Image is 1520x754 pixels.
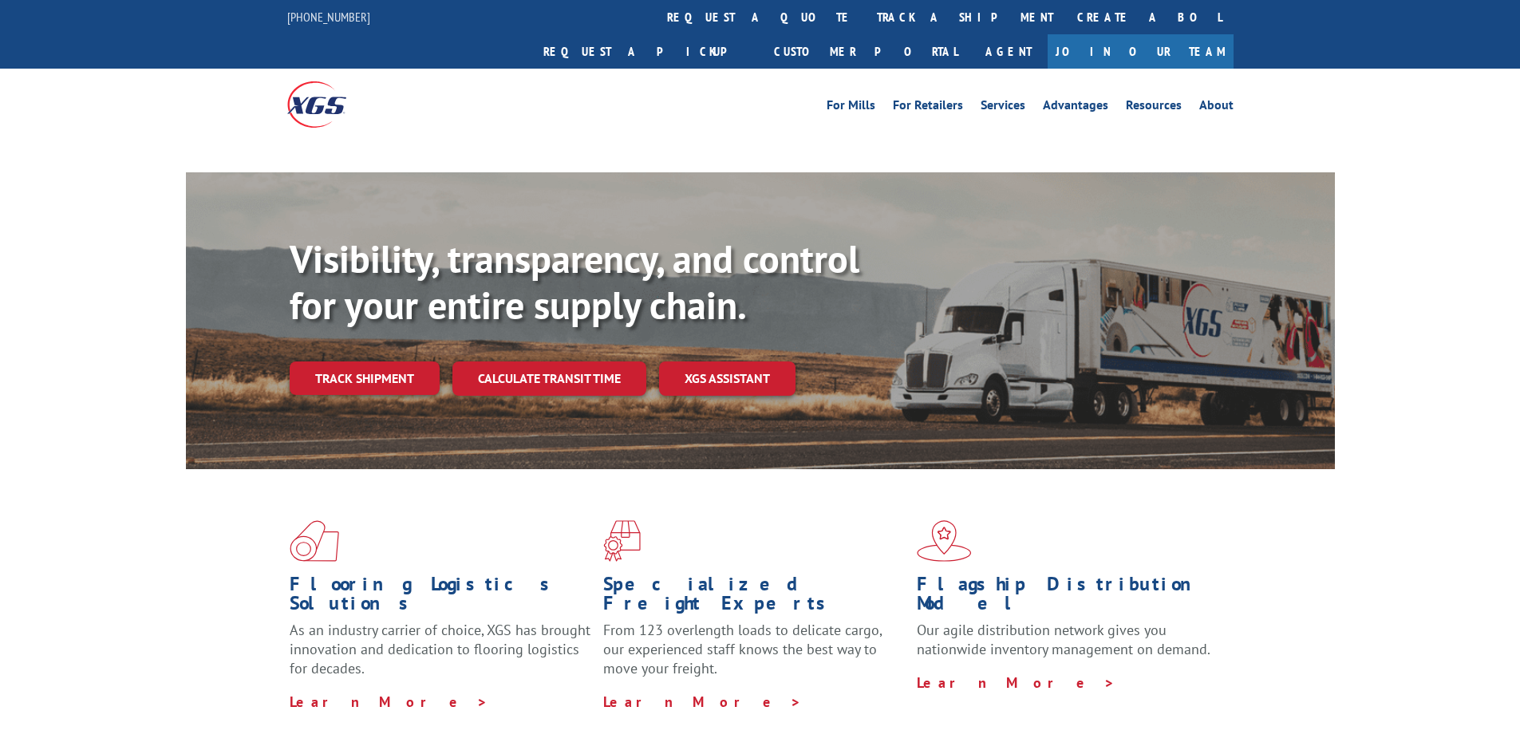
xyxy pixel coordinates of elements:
a: Services [981,99,1025,116]
a: Resources [1126,99,1182,116]
h1: Specialized Freight Experts [603,574,905,621]
a: [PHONE_NUMBER] [287,9,370,25]
a: XGS ASSISTANT [659,361,796,396]
img: xgs-icon-total-supply-chain-intelligence-red [290,520,339,562]
a: For Mills [827,99,875,116]
a: Learn More > [290,693,488,711]
span: As an industry carrier of choice, XGS has brought innovation and dedication to flooring logistics... [290,621,590,677]
a: Learn More > [917,673,1115,692]
a: Customer Portal [762,34,969,69]
h1: Flooring Logistics Solutions [290,574,591,621]
a: Learn More > [603,693,802,711]
a: Track shipment [290,361,440,395]
a: Advantages [1043,99,1108,116]
img: xgs-icon-focused-on-flooring-red [603,520,641,562]
h1: Flagship Distribution Model [917,574,1218,621]
b: Visibility, transparency, and control for your entire supply chain. [290,234,859,330]
a: Agent [969,34,1048,69]
a: For Retailers [893,99,963,116]
a: About [1199,99,1234,116]
img: xgs-icon-flagship-distribution-model-red [917,520,972,562]
a: Request a pickup [531,34,762,69]
a: Join Our Team [1048,34,1234,69]
a: Calculate transit time [452,361,646,396]
p: From 123 overlength loads to delicate cargo, our experienced staff knows the best way to move you... [603,621,905,692]
span: Our agile distribution network gives you nationwide inventory management on demand. [917,621,1210,658]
